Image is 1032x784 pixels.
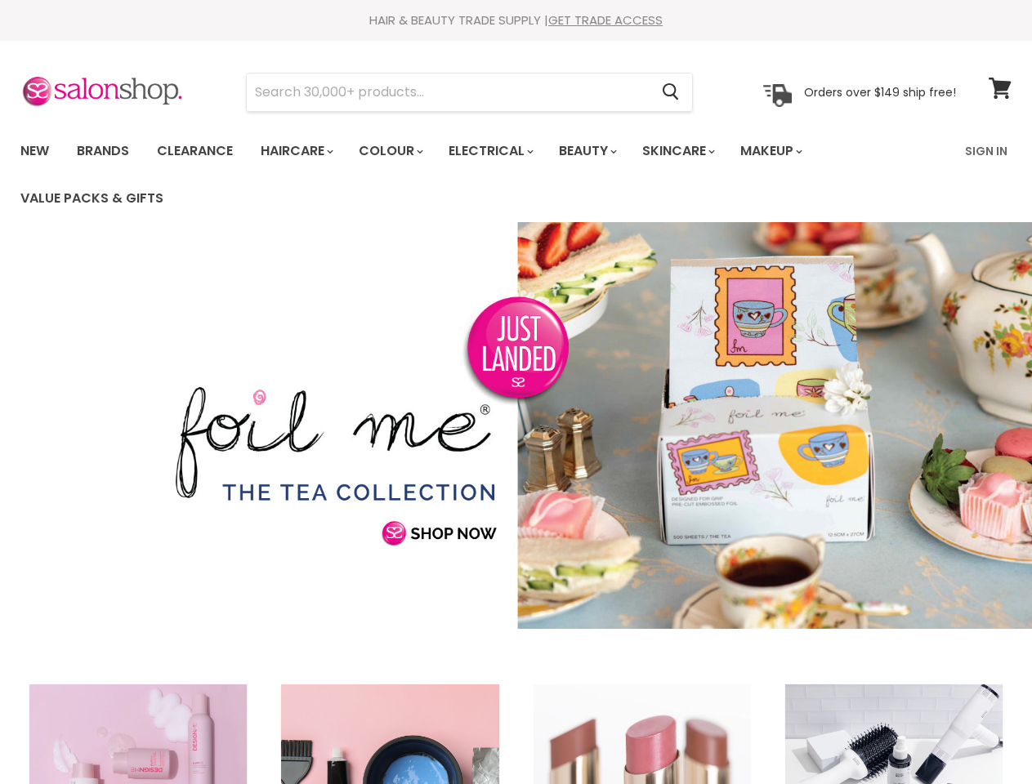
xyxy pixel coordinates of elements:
[649,73,692,111] button: Search
[630,134,725,168] a: Skincare
[8,181,176,216] a: Value Packs & Gifts
[8,127,955,222] ul: Main menu
[955,134,1017,168] a: Sign In
[8,134,61,168] a: New
[246,73,693,112] form: Product
[346,134,433,168] a: Colour
[247,73,649,111] input: Search
[145,134,245,168] a: Clearance
[804,84,956,99] p: Orders over $149 ship free!
[728,134,812,168] a: Makeup
[248,134,343,168] a: Haircare
[65,134,141,168] a: Brands
[548,11,663,29] a: GET TRADE ACCESS
[436,134,543,168] a: Electrical
[547,134,627,168] a: Beauty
